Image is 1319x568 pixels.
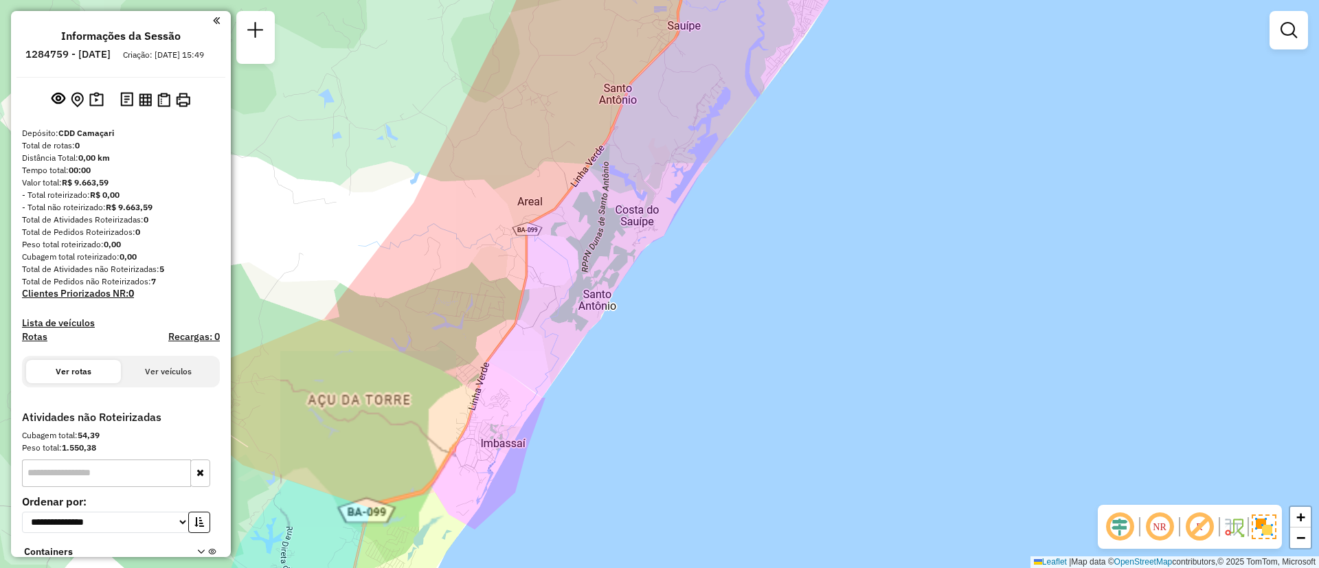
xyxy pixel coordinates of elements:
[135,227,140,237] strong: 0
[62,442,96,453] strong: 1.550,38
[1296,529,1305,546] span: −
[1223,516,1245,538] img: Fluxo de ruas
[1290,527,1311,548] a: Zoom out
[1143,510,1176,543] span: Ocultar NR
[22,493,220,510] label: Ordenar por:
[22,317,220,329] h4: Lista de veículos
[1290,507,1311,527] a: Zoom in
[78,430,100,440] strong: 54,39
[22,127,220,139] div: Depósito:
[1183,510,1216,543] span: Exibir rótulo
[22,251,220,263] div: Cubagem total roteirizado:
[1296,508,1305,525] span: +
[22,238,220,251] div: Peso total roteirizado:
[1103,510,1136,543] span: Ocultar deslocamento
[22,226,220,238] div: Total de Pedidos Roteirizados:
[90,190,120,200] strong: R$ 0,00
[75,140,80,150] strong: 0
[173,90,193,110] button: Imprimir Rotas
[69,165,91,175] strong: 00:00
[104,239,121,249] strong: 0,00
[121,360,216,383] button: Ver veículos
[22,411,220,424] h4: Atividades não Roteirizadas
[117,89,136,111] button: Logs desbloquear sessão
[136,90,155,109] button: Visualizar relatório de Roteirização
[151,276,156,286] strong: 7
[58,128,114,138] strong: CDD Camaçari
[22,189,220,201] div: - Total roteirizado:
[155,90,173,110] button: Visualizar Romaneio
[22,288,220,299] h4: Clientes Priorizados NR:
[22,442,220,454] div: Peso total:
[1069,557,1071,567] span: |
[1114,557,1173,567] a: OpenStreetMap
[87,89,106,111] button: Painel de Sugestão
[159,264,164,274] strong: 5
[22,139,220,152] div: Total de rotas:
[49,89,68,111] button: Exibir sessão original
[22,177,220,189] div: Valor total:
[1030,556,1319,568] div: Map data © contributors,© 2025 TomTom, Microsoft
[22,152,220,164] div: Distância Total:
[26,360,121,383] button: Ver rotas
[68,89,87,111] button: Centralizar mapa no depósito ou ponto de apoio
[22,201,220,214] div: - Total não roteirizado:
[1275,16,1303,44] a: Exibir filtros
[25,48,111,60] h6: 1284759 - [DATE]
[168,331,220,343] h4: Recargas: 0
[78,152,110,163] strong: 0,00 km
[144,214,148,225] strong: 0
[1034,557,1067,567] a: Leaflet
[22,275,220,288] div: Total de Pedidos não Roteirizados:
[22,214,220,226] div: Total de Atividades Roteirizadas:
[22,263,220,275] div: Total de Atividades não Roteirizadas:
[1252,514,1276,539] img: Exibir/Ocultar setores
[24,545,179,559] span: Containers
[128,287,134,299] strong: 0
[22,331,47,343] a: Rotas
[242,16,269,47] a: Nova sessão e pesquisa
[188,512,210,533] button: Ordem crescente
[62,177,109,188] strong: R$ 9.663,59
[213,12,220,28] a: Clique aqui para minimizar o painel
[117,49,210,61] div: Criação: [DATE] 15:49
[22,164,220,177] div: Tempo total:
[22,429,220,442] div: Cubagem total:
[120,251,137,262] strong: 0,00
[61,30,181,43] h4: Informações da Sessão
[106,202,153,212] strong: R$ 9.663,59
